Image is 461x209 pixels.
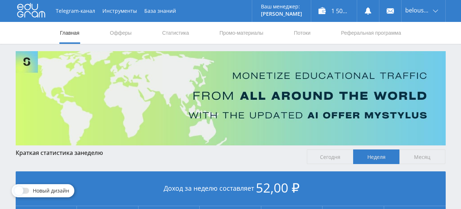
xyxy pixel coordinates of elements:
span: Сегодня [307,149,353,164]
a: Главная [59,22,80,44]
span: Неделя [353,149,399,164]
div: Краткая статистика за [16,149,300,156]
span: belousova1964 [405,7,431,13]
a: Реферальная программа [340,22,402,44]
a: Потоки [293,22,311,44]
p: [PERSON_NAME] [261,11,302,17]
p: Ваш менеджер: [261,4,302,9]
a: Офферы [109,22,133,44]
span: 52,00 ₽ [256,179,300,196]
img: Banner [16,51,446,145]
div: Доход за неделю составляет [16,171,446,206]
span: Месяц [399,149,446,164]
span: Новый дизайн [33,188,69,194]
span: неделю [81,149,103,157]
a: Промо-материалы [219,22,264,44]
a: Статистика [161,22,190,44]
